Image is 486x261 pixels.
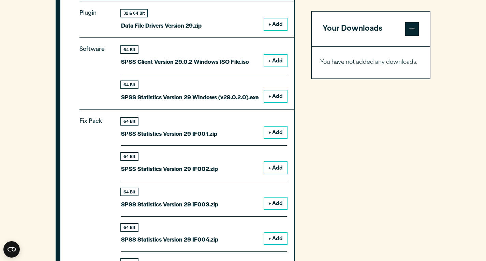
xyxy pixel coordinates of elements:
div: Your Downloads [312,46,430,78]
button: Your Downloads [312,12,430,46]
button: + Add [264,162,287,174]
div: 64 Bit [121,224,138,231]
button: + Add [264,127,287,138]
p: SPSS Client Version 29.0.2 Windows ISO File.iso [121,57,249,67]
div: 64 Bit [121,188,138,195]
p: SPSS Statistics Version 29 IF003.zip [121,199,218,209]
button: + Add [264,55,287,67]
p: SPSS Statistics Version 29 IF002.zip [121,164,218,174]
button: + Add [264,18,287,30]
button: + Add [264,90,287,102]
button: + Add [264,233,287,244]
p: SPSS Statistics Version 29 Windows (v29.0.2.0).exe [121,92,259,102]
div: 32 & 64 Bit [121,10,147,17]
p: You have not added any downloads. [320,58,422,68]
div: 64 Bit [121,153,138,160]
button: + Add [264,198,287,209]
div: 64 Bit [121,46,138,53]
p: SPSS Statistics Version 29 IF001.zip [121,129,217,139]
p: Plugin [79,9,110,25]
p: SPSS Statistics Version 29 IF004.zip [121,234,218,244]
button: Open CMP widget [3,241,20,258]
p: Software [79,45,110,96]
p: Data File Drivers Version 29.zip [121,20,202,30]
div: 64 Bit [121,81,138,88]
div: 64 Bit [121,118,138,125]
